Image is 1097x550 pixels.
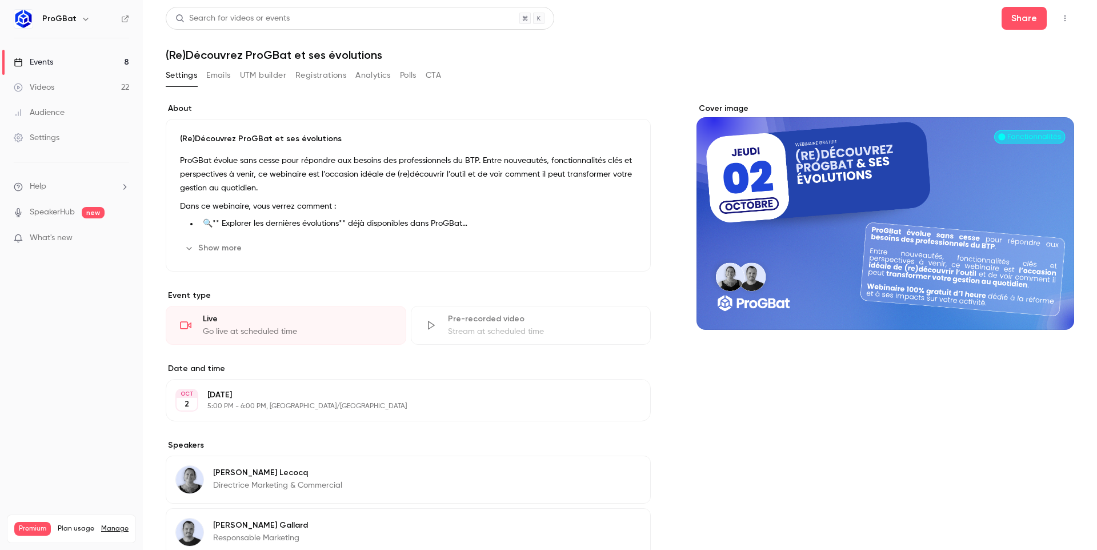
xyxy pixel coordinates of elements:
[30,232,73,244] span: What's new
[207,389,590,401] p: [DATE]
[448,326,637,337] div: Stream at scheduled time
[180,239,249,257] button: Show more
[411,306,651,345] div: Pre-recorded videoStream at scheduled time
[14,522,51,536] span: Premium
[166,48,1074,62] h1: (Re)Découvrez ProGBat et ses évolutions
[14,57,53,68] div: Events
[166,290,651,301] p: Event type
[101,524,129,533] a: Manage
[213,480,342,491] p: Directrice Marketing & Commercial
[295,66,346,85] button: Registrations
[175,13,290,25] div: Search for videos or events
[400,66,417,85] button: Polls
[82,207,105,218] span: new
[696,103,1074,330] section: Cover image
[166,66,197,85] button: Settings
[203,313,392,325] div: Live
[240,66,286,85] button: UTM builder
[448,313,637,325] div: Pre-recorded video
[177,390,197,398] div: OCT
[180,133,636,145] p: (Re)Découvrez ProGBat et ses évolutions
[213,520,308,531] p: [PERSON_NAME] Gallard
[14,82,54,93] div: Videos
[213,532,308,544] p: Responsable Marketing
[176,519,203,546] img: Charles Gallard
[213,467,342,479] p: [PERSON_NAME] Lecocq
[1002,7,1047,30] button: Share
[166,363,651,374] label: Date and time
[166,456,651,504] div: Elodie Lecocq[PERSON_NAME] LecocqDirectrice Marketing & Commercial
[198,218,636,230] li: 🔍** Explorer les dernières évolutions** déjà disponibles dans ProGBat
[206,66,230,85] button: Emails
[203,326,392,337] div: Go live at scheduled time
[426,66,441,85] button: CTA
[14,107,65,118] div: Audience
[166,103,651,114] label: About
[30,181,46,193] span: Help
[696,103,1074,114] label: Cover image
[180,154,636,195] p: ProGBat évolue sans cesse pour répondre aux besoins des professionnels du BTP. Entre nouveautés, ...
[355,66,391,85] button: Analytics
[30,206,75,218] a: SpeakerHub
[14,10,33,28] img: ProGBat
[207,402,590,411] p: 5:00 PM - 6:00 PM, [GEOGRAPHIC_DATA]/[GEOGRAPHIC_DATA]
[176,466,203,493] img: Elodie Lecocq
[180,200,636,213] p: Dans ce webinaire, vous verrez comment :
[166,440,651,451] label: Speakers
[166,306,406,345] div: LiveGo live at scheduled time
[14,132,59,144] div: Settings
[58,524,94,533] span: Plan usage
[185,398,189,410] p: 2
[14,181,129,193] li: help-dropdown-opener
[42,13,77,25] h6: ProGBat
